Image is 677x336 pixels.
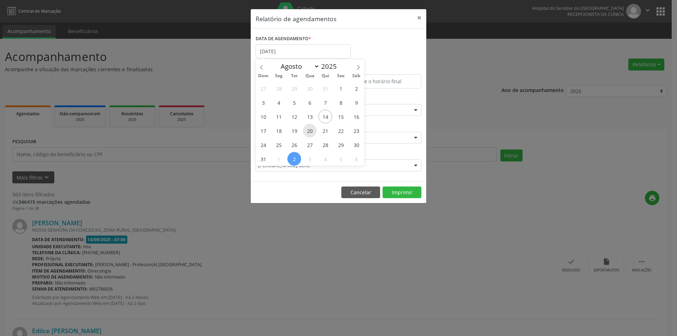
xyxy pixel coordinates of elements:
input: Selecione o horário final [340,74,421,88]
span: Setembro 2, 2025 [287,152,301,166]
span: Agosto 29, 2025 [334,138,348,152]
span: Agosto 5, 2025 [287,96,301,109]
span: Agosto 26, 2025 [287,138,301,152]
span: Agosto 8, 2025 [334,96,348,109]
span: Agosto 31, 2025 [256,152,270,166]
button: Cancelar [341,187,380,198]
span: Julho 31, 2025 [318,81,332,95]
span: Agosto 11, 2025 [272,110,286,123]
span: Ter [287,74,302,78]
label: ATÉ [340,63,421,74]
span: Dom [256,74,271,78]
span: Agosto 20, 2025 [303,124,317,138]
span: Agosto 12, 2025 [287,110,301,123]
span: Agosto 14, 2025 [318,110,332,123]
span: Julho 27, 2025 [256,81,270,95]
button: Close [412,9,426,26]
span: Agosto 6, 2025 [303,96,317,109]
span: Agosto 17, 2025 [256,124,270,138]
span: Qui [318,74,333,78]
span: Agosto 24, 2025 [256,138,270,152]
span: Agosto 19, 2025 [287,124,301,138]
span: Agosto 30, 2025 [349,138,363,152]
span: Agosto 25, 2025 [272,138,286,152]
span: Agosto 7, 2025 [318,96,332,109]
span: Sex [333,74,349,78]
span: Agosto 13, 2025 [303,110,317,123]
span: Agosto 23, 2025 [349,124,363,138]
span: Seg [271,74,287,78]
span: Agosto 27, 2025 [303,138,317,152]
select: Month [277,61,319,71]
span: Agosto 10, 2025 [256,110,270,123]
span: Agosto 15, 2025 [334,110,348,123]
span: Agosto 16, 2025 [349,110,363,123]
span: Julho 28, 2025 [272,81,286,95]
span: Agosto 21, 2025 [318,124,332,138]
h5: Relatório de agendamentos [256,14,336,23]
span: Sáb [349,74,364,78]
span: Agosto 18, 2025 [272,124,286,138]
button: Imprimir [383,187,421,198]
span: Setembro 5, 2025 [334,152,348,166]
span: Setembro 6, 2025 [349,152,363,166]
span: Agosto 3, 2025 [256,96,270,109]
span: Agosto 4, 2025 [272,96,286,109]
span: Agosto 9, 2025 [349,96,363,109]
input: Year [319,62,343,71]
span: Setembro 1, 2025 [272,152,286,166]
span: Julho 30, 2025 [303,81,317,95]
span: Qua [302,74,318,78]
label: DATA DE AGENDAMENTO [256,33,311,44]
span: Julho 29, 2025 [287,81,301,95]
span: Setembro 3, 2025 [303,152,317,166]
span: Agosto 2, 2025 [349,81,363,95]
span: Setembro 4, 2025 [318,152,332,166]
span: Agosto 22, 2025 [334,124,348,138]
input: Selecione uma data ou intervalo [256,44,351,59]
span: Agosto 28, 2025 [318,138,332,152]
span: Agosto 1, 2025 [334,81,348,95]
